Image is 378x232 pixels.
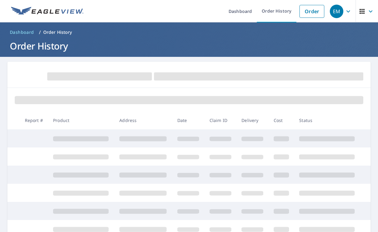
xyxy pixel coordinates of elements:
[330,5,343,18] div: EM
[299,5,324,18] a: Order
[294,111,361,129] th: Status
[7,27,371,37] nav: breadcrumb
[269,111,294,129] th: Cost
[237,111,269,129] th: Delivery
[11,7,83,16] img: EV Logo
[205,111,237,129] th: Claim ID
[172,111,205,129] th: Date
[114,111,172,129] th: Address
[48,111,114,129] th: Product
[10,29,34,35] span: Dashboard
[43,29,72,35] p: Order History
[7,40,371,52] h1: Order History
[39,29,41,36] li: /
[7,27,37,37] a: Dashboard
[20,111,48,129] th: Report #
